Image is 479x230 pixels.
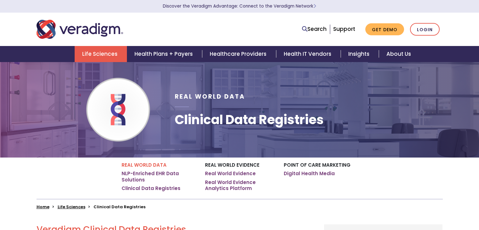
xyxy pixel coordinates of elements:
a: Insights [341,46,379,62]
span: Learn More [313,3,316,9]
a: Healthcare Providers [202,46,276,62]
a: Get Demo [365,23,404,36]
a: Search [302,25,327,33]
a: Real World Evidence [205,170,256,177]
span: Real World Data [175,92,245,101]
a: Health Plans + Payers [127,46,202,62]
a: Support [333,25,355,33]
a: Real World Evidence Analytics Platform [205,179,274,192]
a: NLP-Enriched EHR Data Solutions [122,170,196,183]
a: Clinical Data Registries [122,185,180,192]
a: Home [37,204,49,210]
a: Login [410,23,440,36]
a: Discover the Veradigm Advantage: Connect to the Veradigm NetworkLearn More [163,3,316,9]
a: Life Sciences [75,46,127,62]
a: Health IT Vendors [276,46,341,62]
a: About Us [379,46,419,62]
h1: Clinical Data Registries [175,112,324,127]
a: Digital Health Media [284,170,335,177]
img: Veradigm logo [37,19,123,40]
a: Life Sciences [58,204,85,210]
